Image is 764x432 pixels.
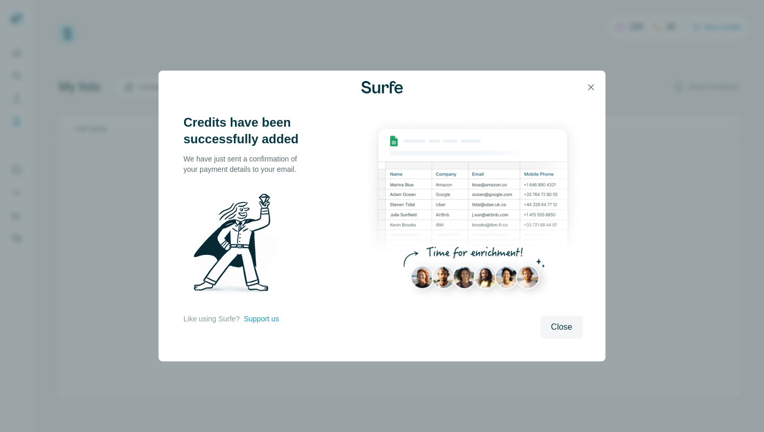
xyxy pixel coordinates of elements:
button: Support us [244,314,279,324]
span: Close [551,321,572,333]
img: Enrichment Hub - Sheet Preview [363,114,583,309]
p: Like using Surfe? [183,314,240,324]
h3: Credits have been successfully added [183,114,308,147]
img: Surfe Illustration - Man holding diamond [183,187,292,303]
button: Close [541,316,583,339]
img: Surfe Logo [361,81,403,93]
p: We have just sent a confirmation of your payment details to your email. [183,154,308,174]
